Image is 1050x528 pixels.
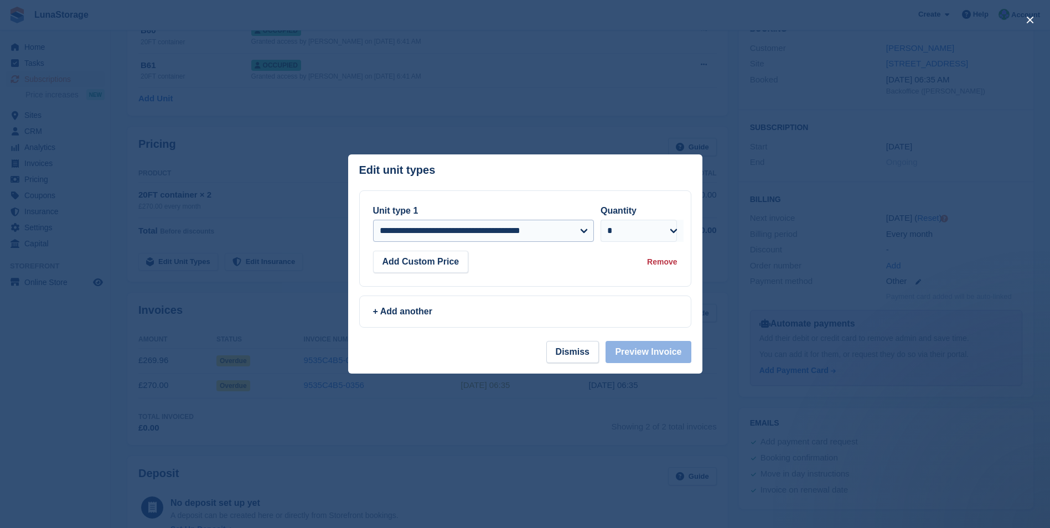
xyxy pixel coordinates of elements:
[373,206,418,215] label: Unit type 1
[373,251,469,273] button: Add Custom Price
[546,341,599,363] button: Dismiss
[373,305,677,318] div: + Add another
[606,341,691,363] button: Preview Invoice
[601,206,637,215] label: Quantity
[359,296,691,328] a: + Add another
[647,256,677,268] div: Remove
[359,164,436,177] p: Edit unit types
[1021,11,1039,29] button: close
